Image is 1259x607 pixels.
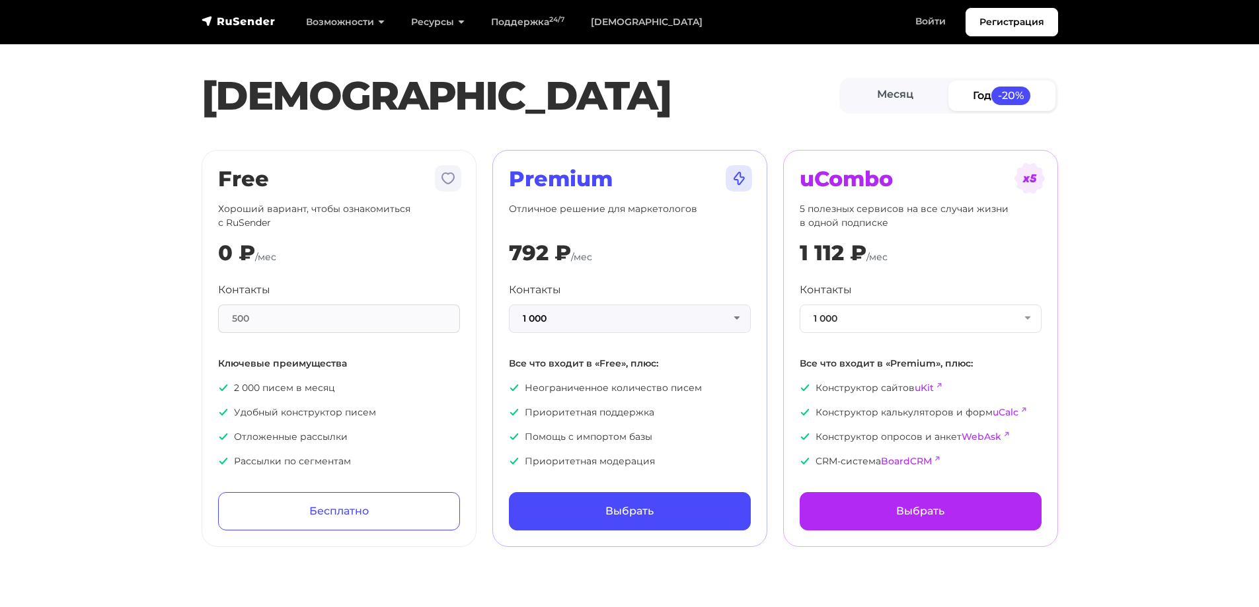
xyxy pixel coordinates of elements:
h2: Free [218,166,460,192]
p: 2 000 писем в месяц [218,381,460,395]
span: -20% [991,87,1031,104]
img: icon-ok.svg [509,456,519,466]
p: Все что входит в «Premium», плюс: [800,357,1042,371]
p: Отложенные рассылки [218,430,460,444]
a: Бесплатно [218,492,460,530]
p: Хороший вариант, чтобы ознакомиться с RuSender [218,202,460,230]
label: Контакты [218,282,270,298]
sup: 24/7 [549,15,564,24]
p: Отличное решение для маркетологов [509,202,751,230]
div: 0 ₽ [218,240,255,266]
img: icon-ok.svg [218,407,229,417]
p: Конструктор калькуляторов и форм [800,406,1042,419]
img: tarif-ucombo.svg [1014,162,1046,194]
p: Неограниченное количество писем [509,381,751,395]
p: Удобный конструктор писем [218,406,460,419]
label: Контакты [509,282,561,298]
img: icon-ok.svg [509,382,519,393]
img: icon-ok.svg [800,456,810,466]
a: Регистрация [966,8,1058,36]
img: icon-ok.svg [218,431,229,442]
h2: uCombo [800,166,1042,192]
span: /мес [255,251,276,263]
a: Возможности [293,9,398,36]
img: RuSender [202,15,276,28]
p: 5 полезных сервисов на все случаи жизни в одной подписке [800,202,1042,230]
p: CRM-система [800,454,1042,468]
img: tarif-premium.svg [723,162,755,194]
h1: [DEMOGRAPHIC_DATA] [202,72,839,120]
img: icon-ok.svg [800,382,810,393]
div: 792 ₽ [509,240,571,266]
a: WebAsk [962,431,1001,443]
div: 1 112 ₽ [800,240,866,266]
p: Конструктор сайтов [800,381,1042,395]
a: uCalc [993,406,1018,418]
a: Месяц [842,81,949,110]
a: [DEMOGRAPHIC_DATA] [578,9,716,36]
img: icon-ok.svg [509,407,519,417]
a: Войти [902,8,959,35]
a: Поддержка24/7 [478,9,578,36]
p: Ключевые преимущества [218,357,460,371]
h2: Premium [509,166,751,192]
img: icon-ok.svg [218,456,229,466]
p: Все что входит в «Free», плюс: [509,357,751,371]
button: 1 000 [509,304,751,333]
img: tarif-free.svg [432,162,464,194]
button: 1 000 [800,304,1042,333]
a: uKit [915,382,934,394]
p: Приоритетная модерация [509,454,751,468]
img: icon-ok.svg [218,382,229,393]
a: Год [948,81,1055,110]
p: Рассылки по сегментам [218,454,460,468]
span: /мес [866,251,888,263]
a: BoardCRM [881,455,932,467]
a: Выбрать [800,492,1042,530]
a: Выбрать [509,492,751,530]
img: icon-ok.svg [800,407,810,417]
img: icon-ok.svg [800,431,810,442]
p: Конструктор опросов и анкет [800,430,1042,444]
img: icon-ok.svg [509,431,519,442]
a: Ресурсы [398,9,478,36]
p: Помощь с импортом базы [509,430,751,444]
label: Контакты [800,282,852,298]
span: /мес [571,251,592,263]
p: Приоритетная поддержка [509,406,751,419]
